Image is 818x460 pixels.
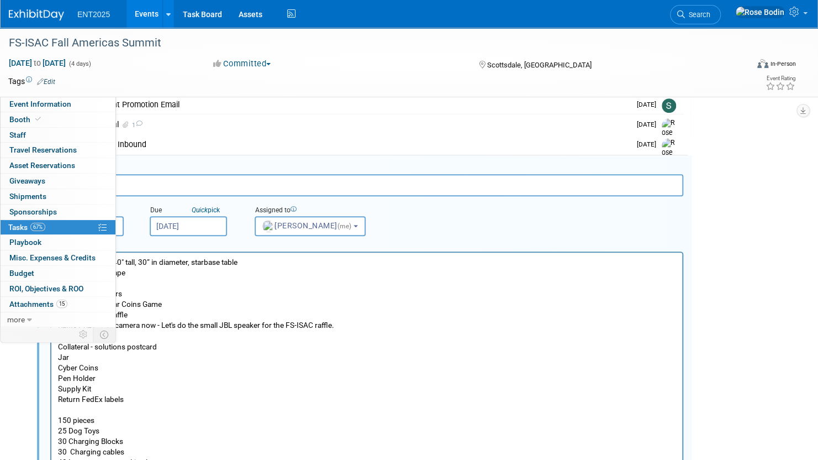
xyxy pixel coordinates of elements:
[9,300,67,309] span: Attachments
[1,205,115,219] a: Sponsorships
[192,206,208,214] i: Quick
[262,221,353,230] span: [PERSON_NAME]
[9,161,75,170] span: Asset Reservations
[9,9,64,20] img: ExhibitDay
[209,58,275,70] button: Committed
[50,164,683,174] div: Short Description
[1,174,115,189] a: Giveaways
[9,238,41,247] span: Playbook
[1,97,115,112] a: Event Information
[1,112,115,127] a: Booth
[150,216,227,236] input: Due Date
[8,58,66,68] span: [DATE] [DATE]
[9,176,45,185] span: Giveaways
[9,269,34,278] span: Budget
[8,223,45,232] span: Tasks
[9,284,83,293] span: ROI, Objectives & ROO
[770,60,796,68] div: In-Person
[189,206,222,215] a: Quickpick
[255,206,400,216] div: Assigned to
[77,10,110,19] span: ENT2025
[685,11,710,19] span: Search
[7,315,25,324] span: more
[637,140,662,148] span: [DATE]
[1,312,115,327] a: more
[637,121,662,128] span: [DATE]
[9,115,43,124] span: Booth
[637,101,662,108] span: [DATE]
[9,207,57,216] span: Sponsorships
[80,95,630,114] div: Pre-Event Promotion Email
[93,327,116,342] td: Toggle Event Tabs
[662,98,676,113] img: Stephanie Silva
[757,59,768,68] img: Format-Inperson.png
[735,6,785,18] img: Rose Bodin
[1,128,115,143] a: Staff
[1,189,115,204] a: Shipments
[662,118,678,158] img: Rose Bodin
[1,235,115,250] a: Playbook
[50,236,683,252] div: Details
[670,5,721,24] a: Search
[74,327,93,342] td: Personalize Event Tab Strip
[5,33,729,53] div: FS-ISAC Fall Americas Summit
[50,174,683,196] input: Name of task or a short description
[30,223,45,231] span: 67%
[1,220,115,235] a: Tasks67%
[1,297,115,312] a: Attachments15
[1,250,115,265] a: Misc. Expenses & Credits
[80,115,630,134] div: Collateral
[487,61,591,69] span: Scottsdale, [GEOGRAPHIC_DATA]
[35,116,41,122] i: Booth reservation complete
[255,216,366,236] button: [PERSON_NAME](me)
[9,253,96,262] span: Misc. Expenses & Credits
[150,206,238,216] div: Due
[8,76,55,87] td: Tags
[766,76,795,81] div: Event Rating
[32,59,43,67] span: to
[80,135,630,154] div: Shipping Inbound
[56,300,67,308] span: 15
[9,145,77,154] span: Travel Reservations
[68,60,91,67] span: (4 days)
[1,158,115,173] a: Asset Reservations
[37,78,55,86] a: Edit
[1,143,115,158] a: Travel Reservations
[678,57,796,74] div: Event Format
[662,138,678,177] img: Rose Bodin
[9,130,26,139] span: Staff
[9,192,46,201] span: Shipments
[130,122,143,129] span: 1
[9,100,71,108] span: Event Information
[1,266,115,281] a: Budget
[1,281,115,296] a: ROI, Objectives & ROO
[337,222,352,230] span: (me)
